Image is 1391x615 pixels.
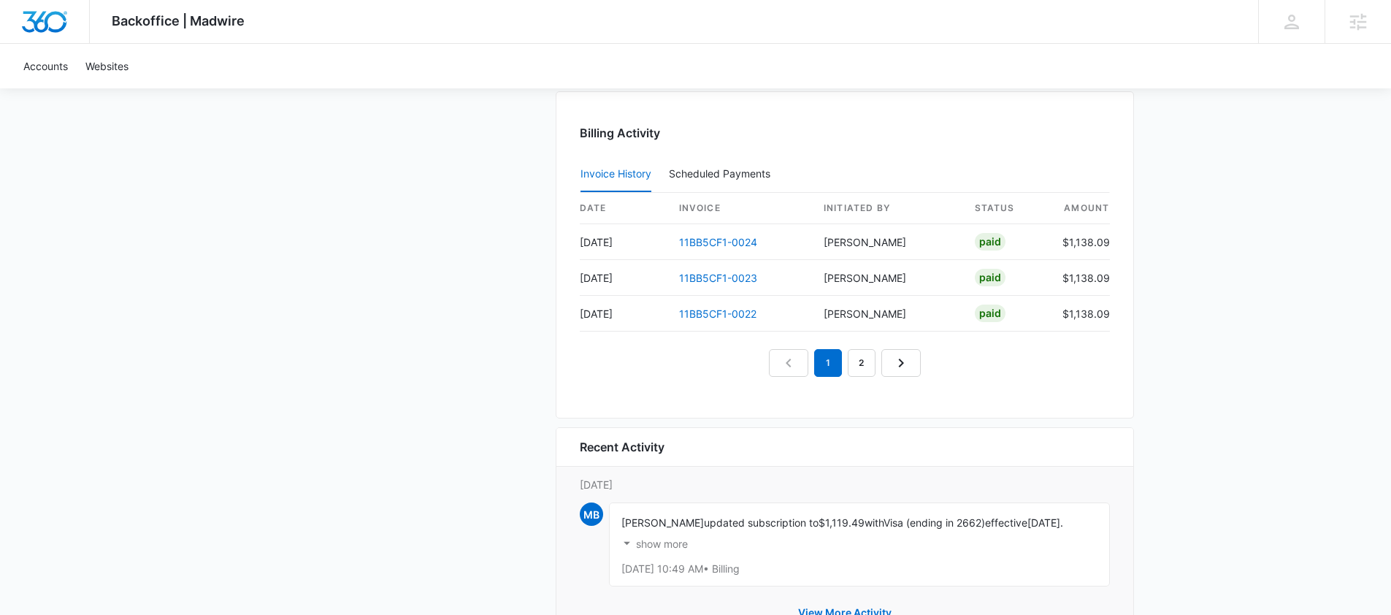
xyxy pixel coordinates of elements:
span: Visa (ending in 2662) [884,516,985,529]
span: MB [580,503,603,526]
td: $1,138.09 [1051,224,1110,260]
span: [PERSON_NAME] [621,516,704,529]
th: invoice [667,193,812,224]
p: [DATE] [580,477,1110,492]
p: show more [636,539,688,549]
td: $1,138.09 [1051,260,1110,296]
span: $1,119.49 [819,516,865,529]
div: Paid [975,233,1005,251]
td: [PERSON_NAME] [812,224,963,260]
a: 11BB5CF1-0024 [679,236,757,248]
h3: Billing Activity [580,124,1110,142]
button: Invoice History [580,157,651,192]
th: date [580,193,667,224]
span: with [865,516,884,529]
p: [DATE] 10:49 AM • Billing [621,564,1097,574]
a: Next Page [881,349,921,377]
div: Scheduled Payments [669,169,776,179]
span: effective [985,516,1027,529]
td: [PERSON_NAME] [812,296,963,332]
a: Page 2 [848,349,875,377]
th: Initiated By [812,193,963,224]
a: Websites [77,44,137,88]
em: 1 [814,349,842,377]
a: 11BB5CF1-0023 [679,272,757,284]
td: [DATE] [580,296,667,332]
h6: Recent Activity [580,438,664,456]
button: show more [621,530,688,558]
a: 11BB5CF1-0022 [679,307,756,320]
div: Paid [975,305,1005,322]
th: status [963,193,1051,224]
td: [PERSON_NAME] [812,260,963,296]
div: Paid [975,269,1005,286]
th: amount [1051,193,1110,224]
span: Backoffice | Madwire [112,13,245,28]
span: [DATE]. [1027,516,1063,529]
td: [DATE] [580,224,667,260]
nav: Pagination [769,349,921,377]
span: updated subscription to [704,516,819,529]
td: [DATE] [580,260,667,296]
td: $1,138.09 [1051,296,1110,332]
a: Accounts [15,44,77,88]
